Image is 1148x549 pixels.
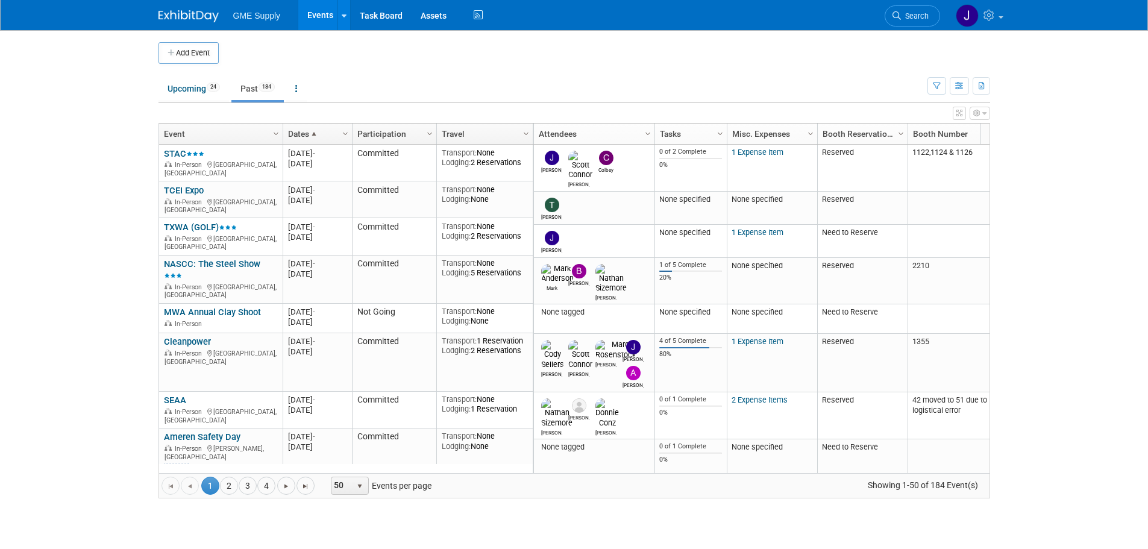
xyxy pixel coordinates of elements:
[541,398,572,427] img: Nathan Sizemore
[956,4,979,27] img: John Medina
[288,185,347,195] div: [DATE]
[908,334,998,392] td: 1355
[539,124,647,144] a: Attendees
[164,406,277,424] div: [GEOGRAPHIC_DATA], [GEOGRAPHIC_DATA]
[288,269,347,279] div: [DATE]
[165,161,172,167] img: In-Person Event
[732,261,783,270] span: None specified
[541,245,562,253] div: JOHN LAMOND
[659,307,722,317] div: None specified
[817,439,908,480] td: Need to Reserve
[595,398,619,427] img: Donnie Conz
[568,340,592,369] img: Scott Connor
[288,307,347,317] div: [DATE]
[541,283,562,291] div: Mark Anderson
[545,231,559,245] img: JOHN LAMOND
[313,149,315,158] span: -
[568,180,589,187] div: Scott Connor
[913,124,990,144] a: Booth Number
[817,304,908,334] td: Need to Reserve
[732,148,783,157] a: 1 Expense Item
[595,360,616,368] div: Marc Rosenstock
[732,124,809,144] a: Misc. Expenses
[271,129,281,139] span: Column Settings
[568,151,592,180] img: Scott Connor
[442,259,527,278] div: None 5 Reservations
[340,129,350,139] span: Column Settings
[643,129,653,139] span: Column Settings
[288,405,347,415] div: [DATE]
[538,307,650,317] div: None tagged
[288,158,347,169] div: [DATE]
[626,340,641,354] img: JOHN LAMOND
[288,232,347,242] div: [DATE]
[885,5,940,27] a: Search
[659,442,722,451] div: 0 of 1 Complete
[207,83,220,92] span: 24
[313,186,315,195] span: -
[442,158,471,167] span: Lodging:
[442,336,527,356] div: 1 Reservation 2 Reservations
[164,431,240,442] a: Ameren Safety Day
[595,264,627,293] img: Nathan Sizemore
[288,259,347,269] div: [DATE]
[288,124,344,144] a: Dates
[165,320,172,326] img: In-Person Event
[659,456,722,464] div: 0%
[442,148,477,157] span: Transport:
[164,159,277,177] div: [GEOGRAPHIC_DATA], [GEOGRAPHIC_DATA]
[732,442,783,451] span: None specified
[595,293,616,301] div: Nathan Sizemore
[296,477,315,495] a: Go to the last page
[175,235,205,243] span: In-Person
[352,428,436,477] td: Committed
[352,181,436,218] td: Committed
[201,477,219,495] span: 1
[158,42,219,64] button: Add Event
[288,195,347,205] div: [DATE]
[357,124,428,144] a: Participation
[315,477,444,495] span: Events per page
[301,482,310,491] span: Go to the last page
[352,145,436,181] td: Committed
[659,228,722,237] div: None specified
[175,320,205,328] span: In-Person
[164,348,277,366] div: [GEOGRAPHIC_DATA], [GEOGRAPHIC_DATA]
[313,307,315,316] span: -
[313,432,315,441] span: -
[568,369,589,377] div: Scott Connor
[331,477,352,494] span: 50
[641,124,654,142] a: Column Settings
[908,392,998,439] td: 42 moved to 51 due to logistical error
[281,482,291,491] span: Go to the next page
[659,195,722,204] div: None specified
[288,431,347,442] div: [DATE]
[659,337,722,345] div: 4 of 5 Complete
[442,268,471,277] span: Lodging:
[908,145,998,192] td: 1122,1124 & 1126
[164,443,277,461] div: [PERSON_NAME], [GEOGRAPHIC_DATA]
[715,129,725,139] span: Column Settings
[817,192,908,225] td: Reserved
[239,477,257,495] a: 3
[817,334,908,392] td: Reserved
[313,222,315,231] span: -
[288,442,347,452] div: [DATE]
[164,196,277,215] div: [GEOGRAPHIC_DATA], [GEOGRAPHIC_DATA]
[894,124,908,142] a: Column Settings
[352,256,436,304] td: Committed
[175,408,205,416] span: In-Person
[442,185,527,204] div: None None
[185,482,195,491] span: Go to the previous page
[313,395,315,404] span: -
[164,259,260,281] a: NASCC: The Steel Show
[175,161,205,169] span: In-Person
[896,129,906,139] span: Column Settings
[288,317,347,327] div: [DATE]
[288,222,347,232] div: [DATE]
[269,124,283,142] a: Column Settings
[545,198,559,212] img: Todd Licence
[442,195,471,204] span: Lodging:
[732,395,788,404] a: 2 Expense Items
[817,225,908,258] td: Need to Reserve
